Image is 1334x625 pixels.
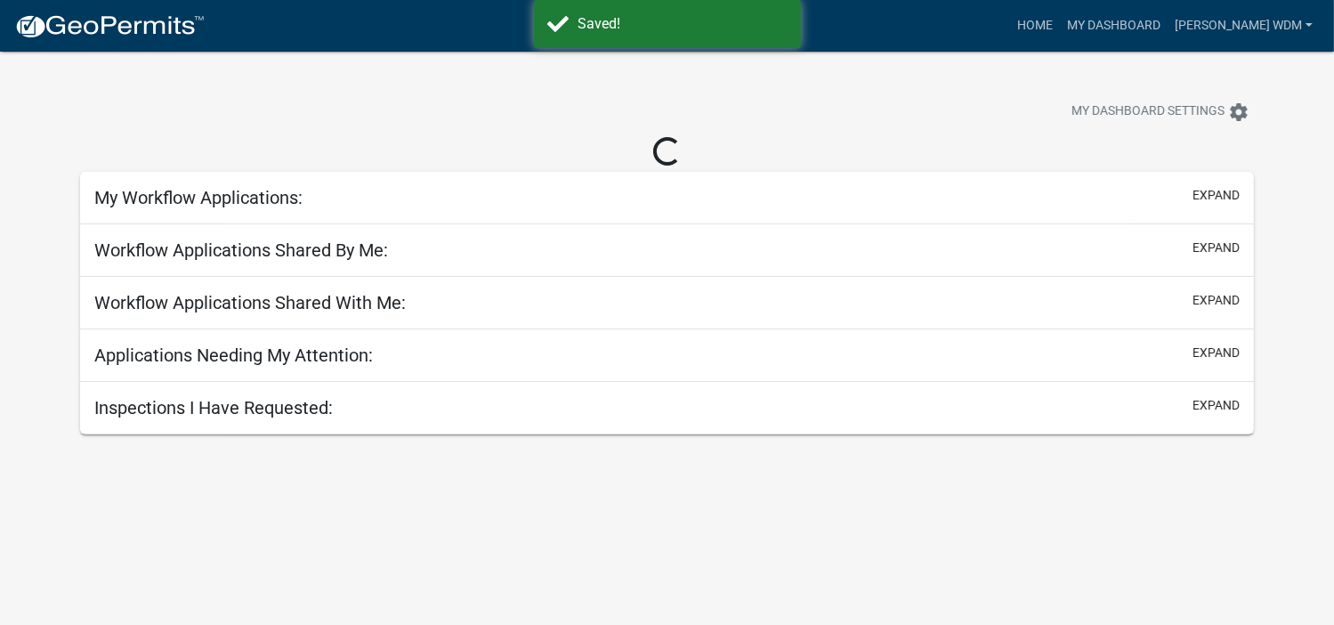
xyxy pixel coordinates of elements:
[94,345,373,366] h5: Applications Needing My Attention:
[1168,9,1320,43] a: [PERSON_NAME] WDM
[1193,239,1240,257] button: expand
[1193,396,1240,415] button: expand
[1193,291,1240,310] button: expand
[1193,344,1240,362] button: expand
[1057,94,1264,129] button: My Dashboard Settingssettings
[578,13,788,35] div: Saved!
[1193,186,1240,205] button: expand
[1060,9,1168,43] a: My Dashboard
[1071,101,1225,123] span: My Dashboard Settings
[94,397,333,418] h5: Inspections I Have Requested:
[94,239,388,261] h5: Workflow Applications Shared By Me:
[1228,101,1249,123] i: settings
[94,292,406,313] h5: Workflow Applications Shared With Me:
[94,187,303,208] h5: My Workflow Applications:
[1010,9,1060,43] a: Home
